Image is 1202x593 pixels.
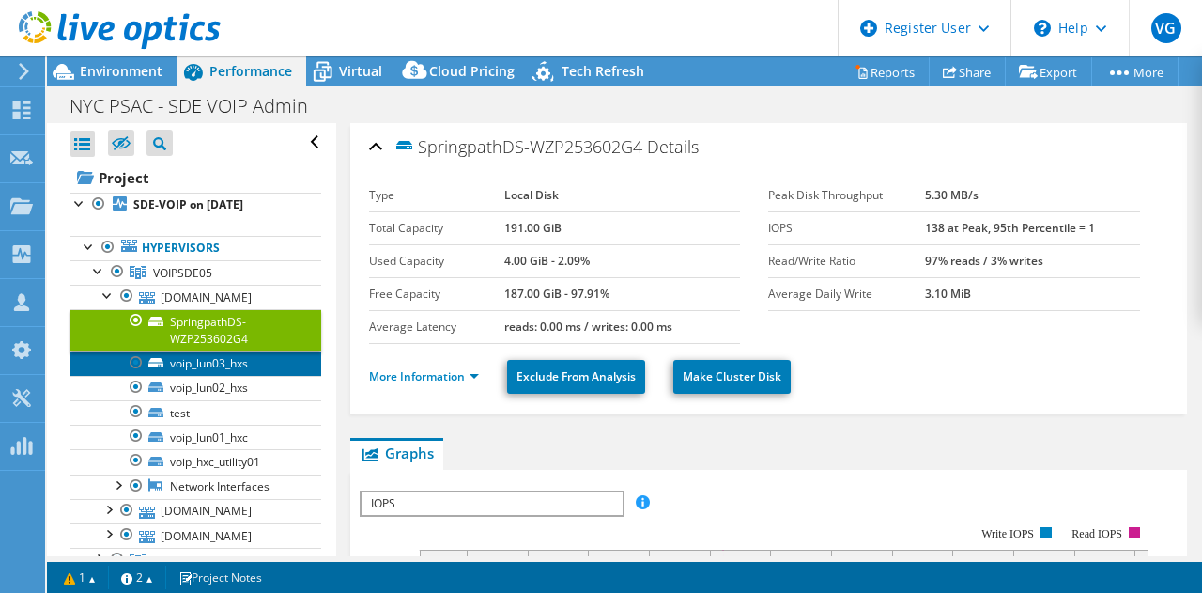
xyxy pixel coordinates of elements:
[80,62,162,80] span: Environment
[369,318,505,336] label: Average Latency
[647,135,699,158] span: Details
[70,351,321,376] a: voip_lun03_hxs
[70,376,321,400] a: voip_lun02_hxs
[840,57,930,86] a: Reports
[70,499,321,523] a: [DOMAIN_NAME]
[70,449,321,474] a: voip_hxc_utility01
[925,286,971,302] b: 3.10 MiB
[369,252,505,271] label: Used Capacity
[768,219,925,238] label: IOPS
[504,319,672,335] b: reads: 0.00 ms / writes: 0.00 ms
[1071,527,1122,540] text: Read IOPS
[925,220,1095,236] b: 138 at Peak, 95th Percentile = 1
[504,220,562,236] b: 191.00 GiB
[339,62,382,80] span: Virtual
[70,260,321,285] a: VOIPSDE05
[768,186,925,205] label: Peak Disk Throughput
[70,425,321,449] a: voip_lun01_hxc
[504,286,609,302] b: 187.00 GiB - 97.91%
[70,163,321,193] a: Project
[360,444,434,462] span: Graphs
[393,135,642,157] span: SpringpathDS-WZP253602G4
[133,196,243,212] b: SDE-VOIP on [DATE]
[70,309,321,351] a: SpringpathDS-WZP253602G4
[70,236,321,260] a: Hypervisors
[562,62,644,80] span: Tech Refresh
[507,360,645,394] a: Exclude From Analysis
[70,193,321,217] a: SDE-VOIP on [DATE]
[70,400,321,425] a: test
[925,253,1043,269] b: 97% reads / 3% writes
[165,566,275,589] a: Project Notes
[1034,20,1051,37] svg: \n
[504,253,590,269] b: 4.00 GiB - 2.09%
[51,566,109,589] a: 1
[70,548,321,572] a: VOIPSDE_NG
[369,219,505,238] label: Total Capacity
[1151,13,1181,43] span: VG
[209,62,292,80] span: Performance
[504,187,559,203] b: Local Disk
[61,96,337,117] h1: NYC PSAC - SDE VOIP Admin
[768,285,925,304] label: Average Daily Write
[925,187,979,203] b: 5.30 MB/s
[153,553,221,569] span: VOIPSDE_NG
[1091,57,1179,86] a: More
[70,475,321,499] a: Network Interfaces
[153,265,212,281] span: VOIPSDE05
[70,523,321,548] a: [DOMAIN_NAME]
[673,360,791,394] a: Make Cluster Disk
[369,368,479,384] a: More Information
[981,527,1034,540] text: Write IOPS
[362,492,622,515] span: IOPS
[929,57,1006,86] a: Share
[768,252,925,271] label: Read/Write Ratio
[429,62,515,80] span: Cloud Pricing
[108,566,166,589] a: 2
[1005,57,1092,86] a: Export
[369,186,505,205] label: Type
[369,285,505,304] label: Free Capacity
[70,285,321,309] a: [DOMAIN_NAME]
